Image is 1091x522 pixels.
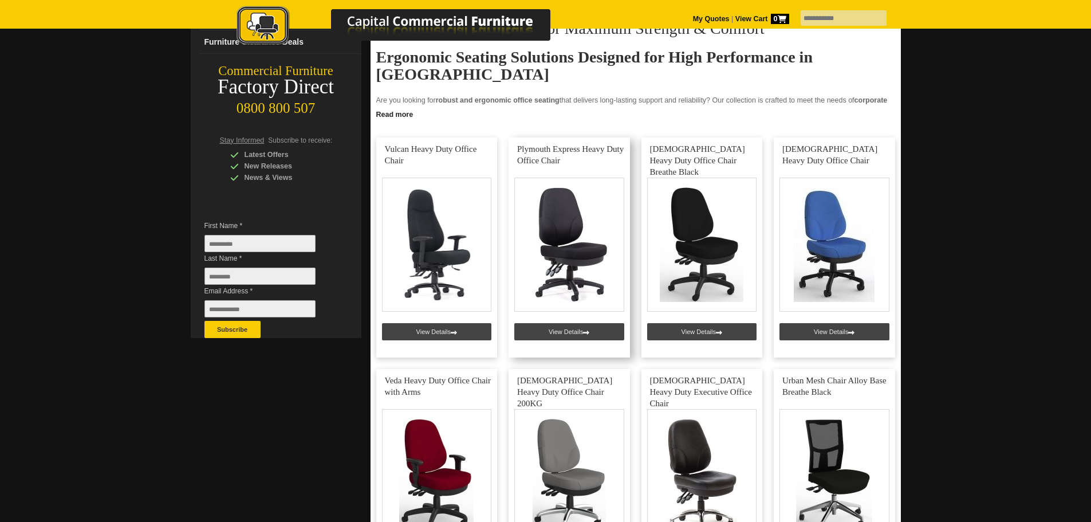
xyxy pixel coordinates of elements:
[230,149,339,160] div: Latest Offers
[376,20,895,37] h2: Reinforced Office Chairs for Maximum Strength & Comfort
[735,15,789,23] strong: View Cart
[204,253,333,264] span: Last Name *
[376,95,895,129] p: Are you looking for that delivers long-lasting support and reliability? Our collection is crafted...
[371,106,901,120] a: Click to read more
[205,6,606,51] a: Capital Commercial Furniture Logo
[204,300,316,317] input: Email Address *
[191,63,361,79] div: Commercial Furniture
[693,15,730,23] a: My Quotes
[771,14,789,24] span: 0
[204,268,316,285] input: Last Name *
[436,96,560,104] strong: robust and ergonomic office seating
[230,172,339,183] div: News & Views
[204,321,261,338] button: Subscribe
[733,15,789,23] a: View Cart0
[204,220,333,231] span: First Name *
[268,136,332,144] span: Subscribe to receive:
[205,6,606,48] img: Capital Commercial Furniture Logo
[220,136,265,144] span: Stay Informed
[204,285,333,297] span: Email Address *
[376,48,813,83] strong: Ergonomic Seating Solutions Designed for High Performance in [GEOGRAPHIC_DATA]
[191,79,361,95] div: Factory Direct
[200,30,361,54] a: Furniture Clearance Deals
[204,235,316,252] input: First Name *
[191,95,361,116] div: 0800 800 507
[230,160,339,172] div: New Releases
